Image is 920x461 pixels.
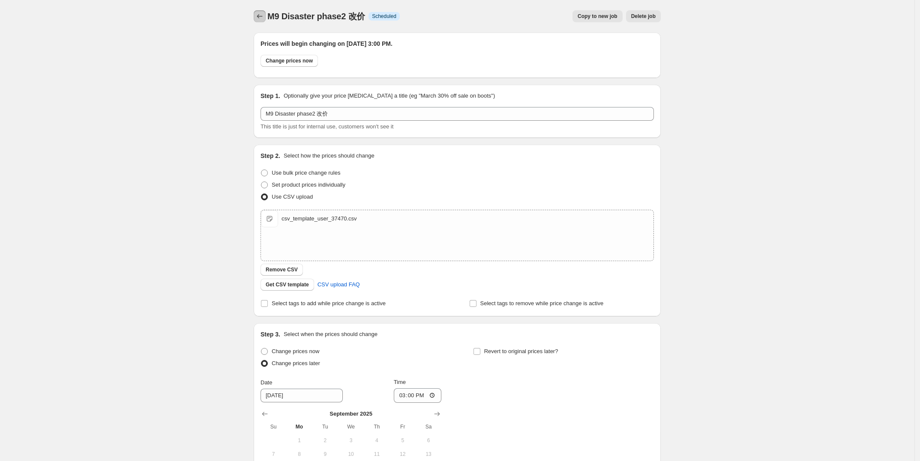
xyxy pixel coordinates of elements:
input: 30% off holiday sale [261,107,654,121]
span: Set product prices individually [272,181,345,188]
button: Show previous month, August 2025 [259,408,271,420]
button: Friday September 12 2025 [390,447,416,461]
button: Delete job [626,10,661,22]
span: Th [367,423,386,430]
span: 5 [393,437,412,444]
span: Remove CSV [266,266,298,273]
span: Sa [419,423,438,430]
button: Saturday September 6 2025 [416,434,441,447]
span: 12 [393,451,412,458]
button: Monday September 8 2025 [286,447,312,461]
button: Wednesday September 3 2025 [338,434,364,447]
h2: Step 1. [261,92,280,100]
button: Price change jobs [254,10,266,22]
span: Change prices now [272,348,319,354]
span: 6 [419,437,438,444]
input: 12:00 [394,388,442,403]
button: Friday September 5 2025 [390,434,416,447]
span: 1 [290,437,309,444]
span: Use bulk price change rules [272,170,340,176]
button: Tuesday September 9 2025 [312,447,338,461]
span: Su [264,423,283,430]
h2: Step 2. [261,152,280,160]
span: CSV upload FAQ [318,280,360,289]
button: Change prices now [261,55,318,67]
span: 3 [342,437,360,444]
button: Thursday September 11 2025 [364,447,390,461]
span: Revert to original prices later? [484,348,558,354]
button: Tuesday September 2 2025 [312,434,338,447]
span: Date [261,379,272,386]
th: Monday [286,420,312,434]
span: Select tags to add while price change is active [272,300,386,306]
span: Change prices later [272,360,320,366]
span: 4 [367,437,386,444]
span: Mo [290,423,309,430]
button: Wednesday September 10 2025 [338,447,364,461]
span: M9 Disaster phase2 改价 [267,12,365,21]
button: Sunday September 7 2025 [261,447,286,461]
span: 9 [316,451,335,458]
span: Tu [316,423,335,430]
button: Saturday September 13 2025 [416,447,441,461]
p: Select how the prices should change [284,152,375,160]
span: 13 [419,451,438,458]
button: Monday September 1 2025 [286,434,312,447]
span: This title is just for internal use, customers won't see it [261,123,393,130]
h2: Step 3. [261,330,280,339]
input: 9/15/2025 [261,389,343,402]
button: Copy to new job [572,10,623,22]
p: Optionally give your price [MEDICAL_DATA] a title (eg "March 30% off sale on boots") [284,92,495,100]
span: 8 [290,451,309,458]
button: Show next month, October 2025 [431,408,443,420]
span: 10 [342,451,360,458]
span: Time [394,379,406,385]
span: Fr [393,423,412,430]
span: Select tags to remove while price change is active [480,300,604,306]
button: Thursday September 4 2025 [364,434,390,447]
h2: Prices will begin changing on [DATE] 3:00 PM. [261,39,654,48]
span: 2 [316,437,335,444]
th: Wednesday [338,420,364,434]
span: Copy to new job [578,13,617,20]
th: Thursday [364,420,390,434]
span: We [342,423,360,430]
span: Scheduled [372,13,396,20]
th: Sunday [261,420,286,434]
span: Change prices now [266,57,313,64]
th: Friday [390,420,416,434]
button: Remove CSV [261,264,303,276]
span: Delete job [631,13,656,20]
span: Get CSV template [266,281,309,288]
a: CSV upload FAQ [312,278,365,291]
button: Get CSV template [261,279,314,291]
th: Saturday [416,420,441,434]
p: Select when the prices should change [284,330,378,339]
span: 7 [264,451,283,458]
th: Tuesday [312,420,338,434]
span: 11 [367,451,386,458]
span: Use CSV upload [272,193,313,200]
div: csv_template_user_37470.csv [282,214,357,223]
